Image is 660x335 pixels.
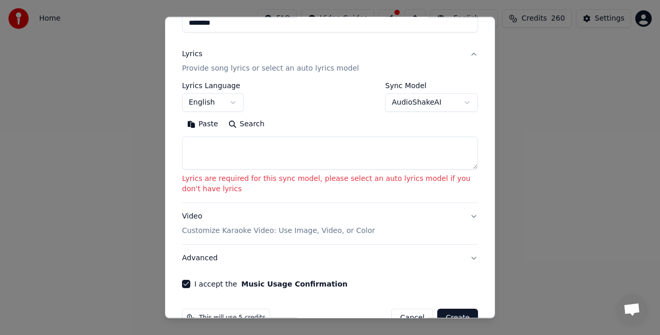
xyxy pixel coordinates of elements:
p: Lyrics are required for this sync model, please select an auto lyrics model if you don't have lyrics [182,174,478,194]
label: I accept the [194,280,348,288]
span: This will use 5 credits [199,314,266,322]
p: Customize Karaoke Video: Use Image, Video, or Color [182,226,375,236]
button: Paste [182,116,223,132]
div: LyricsProvide song lyrics or select an auto lyrics model [182,82,478,203]
button: I accept the [241,280,348,288]
div: Lyrics [182,49,202,59]
button: Cancel [391,309,433,327]
button: LyricsProvide song lyrics or select an auto lyrics model [182,41,478,82]
div: Video [182,211,375,236]
button: Search [223,116,270,132]
button: Create [437,309,478,327]
button: Advanced [182,245,478,272]
label: Sync Model [385,82,478,89]
button: VideoCustomize Karaoke Video: Use Image, Video, or Color [182,203,478,244]
p: Provide song lyrics or select an auto lyrics model [182,63,359,74]
label: Lyrics Language [182,82,244,89]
